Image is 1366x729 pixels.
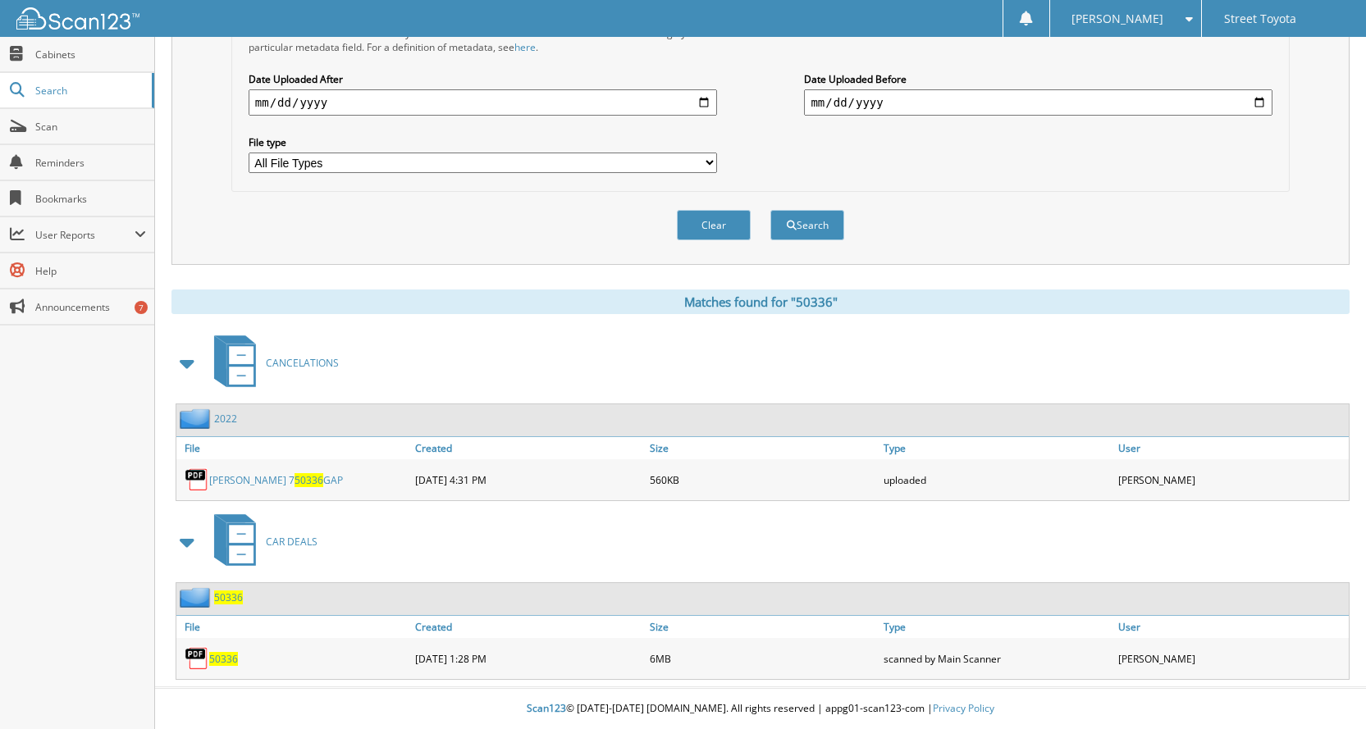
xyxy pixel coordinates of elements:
[35,48,146,62] span: Cabinets
[249,135,717,149] label: File type
[879,463,1114,496] div: uploaded
[1224,14,1296,24] span: Street Toyota
[646,642,880,675] div: 6MB
[176,616,411,638] a: File
[1114,642,1349,675] div: [PERSON_NAME]
[249,89,717,116] input: start
[1114,437,1349,459] a: User
[176,437,411,459] a: File
[1114,463,1349,496] div: [PERSON_NAME]
[35,120,146,134] span: Scan
[411,437,646,459] a: Created
[180,408,214,429] img: folder2.png
[35,156,146,170] span: Reminders
[411,616,646,638] a: Created
[209,473,343,487] a: [PERSON_NAME] 750336GAP
[933,701,994,715] a: Privacy Policy
[135,301,148,314] div: 7
[804,89,1272,116] input: end
[155,689,1366,729] div: © [DATE]-[DATE] [DOMAIN_NAME]. All rights reserved | appg01-scan123-com |
[804,72,1272,86] label: Date Uploaded Before
[514,40,536,54] a: here
[1071,14,1163,24] span: [PERSON_NAME]
[411,463,646,496] div: [DATE] 4:31 PM
[879,642,1114,675] div: scanned by Main Scanner
[204,330,339,395] a: CANCELATIONS
[879,616,1114,638] a: Type
[646,616,880,638] a: Size
[209,652,238,666] a: 50336
[35,84,144,98] span: Search
[204,509,318,574] a: CAR DEALS
[527,701,566,715] span: Scan123
[646,463,880,496] div: 560KB
[35,264,146,278] span: Help
[35,300,146,314] span: Announcements
[411,642,646,675] div: [DATE] 1:28 PM
[35,192,146,206] span: Bookmarks
[646,437,880,459] a: Size
[266,535,318,549] span: CAR DEALS
[295,473,323,487] span: 50336
[266,356,339,370] span: CANCELATIONS
[249,72,717,86] label: Date Uploaded After
[171,289,1350,314] div: Matches found for "50336"
[185,467,209,492] img: PDF.png
[185,646,209,671] img: PDF.png
[879,437,1114,459] a: Type
[35,228,135,242] span: User Reports
[214,412,237,426] a: 2022
[214,590,243,604] a: 50336
[770,210,844,240] button: Search
[249,26,717,54] div: All metadata fields are searched by default. Select a cabinet with metadata to enable filtering b...
[180,587,214,608] img: folder2.png
[16,7,139,30] img: scan123-logo-white.svg
[1114,616,1349,638] a: User
[677,210,751,240] button: Clear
